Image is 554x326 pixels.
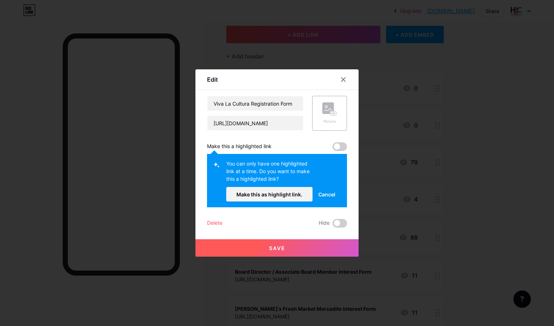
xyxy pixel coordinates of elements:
span: Make this as highlight link. [236,191,302,197]
span: Cancel [318,191,335,198]
button: Cancel [313,187,341,201]
input: Title [207,96,303,111]
button: Make this as highlight link. [226,187,313,201]
div: Picture [322,119,337,124]
input: URL [207,116,303,130]
div: Make this a highlighted link [207,142,272,151]
button: Save [195,239,359,257]
span: Save [269,245,285,251]
span: Hide [319,219,330,228]
div: You can only have one highlighted link at a time. Do you want to make this a highlighted link? [226,160,313,187]
div: Delete [207,219,222,228]
div: Edit [207,75,218,84]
